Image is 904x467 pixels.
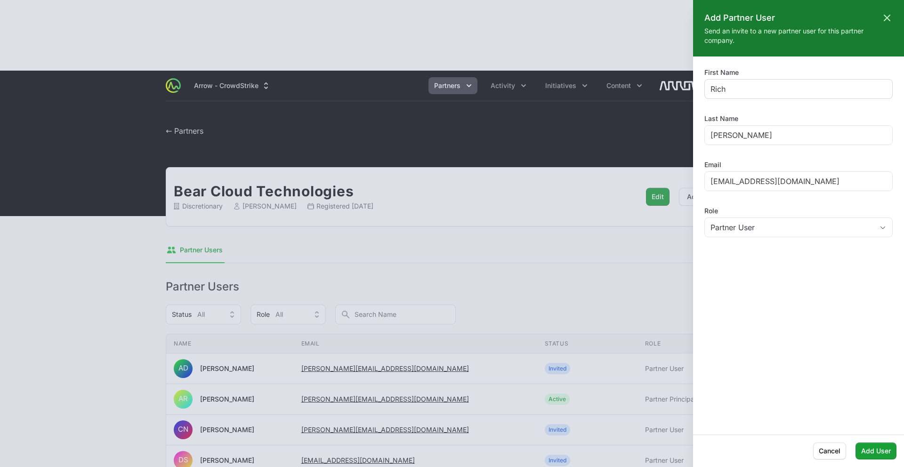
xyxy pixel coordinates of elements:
[704,26,893,45] p: Send an invite to a new partner user for this partner company.
[710,129,887,141] input: Enter your last name
[819,445,840,457] span: Cancel
[710,176,887,187] input: Enter your email
[705,218,892,237] button: Partner User
[704,11,775,24] h2: Add Partner User
[710,83,887,95] input: Enter your first name
[704,114,738,123] label: Last Name
[704,206,893,216] label: Role
[710,222,755,233] span: Partner User
[856,443,896,459] button: Add User
[861,445,891,457] span: Add User
[704,68,739,77] label: First Name
[813,443,846,459] button: Cancel
[704,160,721,169] label: Email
